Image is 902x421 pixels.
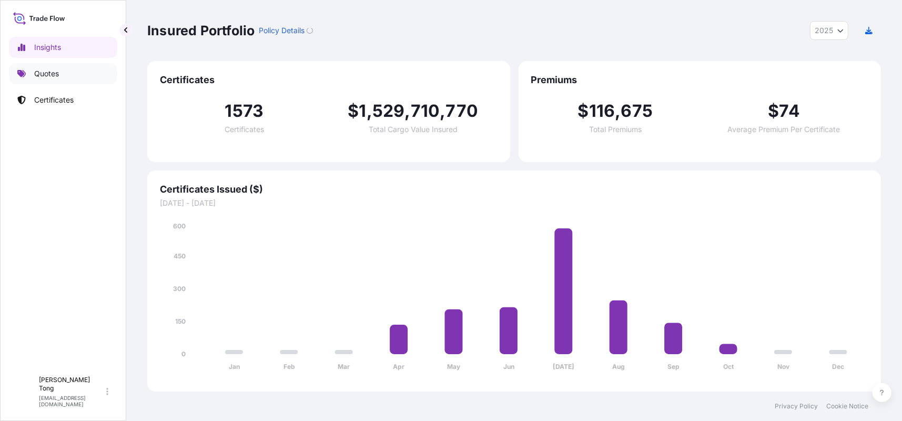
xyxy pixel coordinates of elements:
tspan: Mar [338,363,350,371]
tspan: [DATE] [553,363,574,371]
span: $ [768,103,779,119]
p: [EMAIL_ADDRESS][DOMAIN_NAME] [39,395,104,407]
span: , [440,103,445,119]
a: Insights [9,37,117,58]
p: Insights [34,42,61,53]
button: Year Selector [810,21,848,40]
span: 529 [372,103,405,119]
tspan: Apr [393,363,404,371]
span: , [615,103,621,119]
span: 770 [445,103,478,119]
tspan: 450 [174,252,186,260]
p: Insured Portfolio [147,22,255,39]
tspan: May [447,363,461,371]
a: Certificates [9,89,117,111]
span: 1 [359,103,366,119]
tspan: Aug [612,363,625,371]
span: Average Premium Per Certificate [728,126,840,133]
span: Premiums [531,74,869,86]
span: [DATE] - [DATE] [160,198,868,208]
tspan: Dec [832,363,844,371]
tspan: Nov [777,363,790,371]
p: Certificates [34,95,74,105]
tspan: 300 [173,285,186,293]
span: $ [348,103,359,119]
span: 710 [411,103,440,119]
tspan: Feb [283,363,295,371]
tspan: 150 [175,317,186,325]
p: Policy Details [259,25,305,36]
p: [PERSON_NAME] Tong [39,376,104,393]
tspan: 0 [181,350,186,358]
span: 1573 [225,103,263,119]
span: Certificates [225,126,264,133]
span: 74 [779,103,800,119]
span: 2025 [815,25,833,36]
span: , [367,103,372,119]
div: Loading [307,27,313,34]
span: C [21,386,28,397]
span: Total Cargo Value Insured [369,126,458,133]
tspan: Oct [723,363,734,371]
span: Certificates [160,74,498,86]
button: Loading [307,22,313,39]
tspan: Jan [229,363,240,371]
span: Certificates Issued ($) [160,183,868,196]
span: $ [578,103,589,119]
span: 116 [589,103,615,119]
a: Cookie Notice [826,402,868,410]
span: 675 [621,103,653,119]
span: Total Premiums [589,126,642,133]
tspan: 600 [173,222,186,230]
tspan: Sep [667,363,680,371]
a: Quotes [9,63,117,84]
span: , [404,103,410,119]
a: Privacy Policy [775,402,818,410]
tspan: Jun [503,363,514,371]
p: Quotes [34,68,59,79]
